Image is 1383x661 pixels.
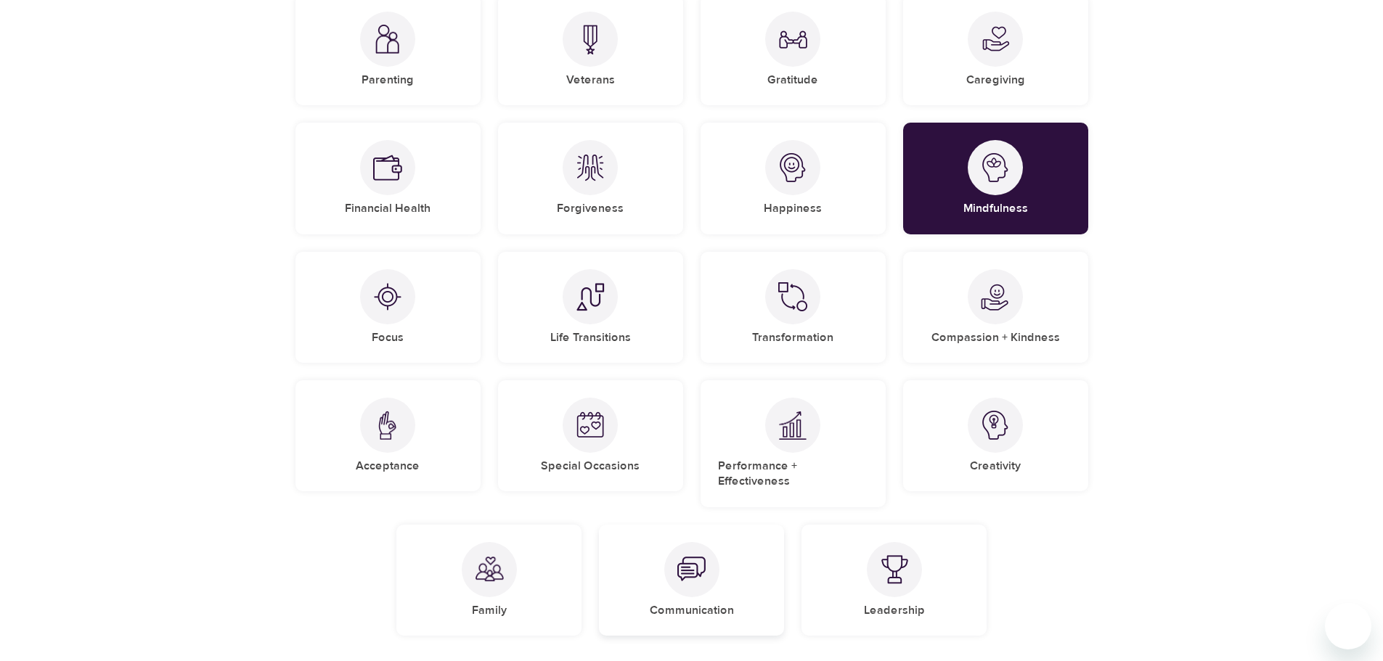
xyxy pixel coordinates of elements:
[981,25,1010,54] img: Caregiving
[557,201,624,216] h5: Forgiveness
[981,411,1010,440] img: Creativity
[981,153,1010,182] img: Mindfulness
[345,201,431,216] h5: Financial Health
[963,201,1028,216] h5: Mindfulness
[864,603,925,618] h5: Leadership
[701,123,886,234] div: HappinessHappiness
[498,123,683,234] div: ForgivenessForgiveness
[966,73,1025,88] h5: Caregiving
[576,153,605,182] img: Forgiveness
[903,380,1088,491] div: CreativityCreativity
[752,330,833,345] h5: Transformation
[372,330,404,345] h5: Focus
[373,282,402,311] img: Focus
[472,603,507,618] h5: Family
[550,330,631,345] h5: Life Transitions
[778,25,807,54] img: Gratitude
[373,25,402,54] img: Parenting
[767,73,818,88] h5: Gratitude
[576,282,605,311] img: Life Transitions
[498,252,683,363] div: Life TransitionsLife Transitions
[362,73,414,88] h5: Parenting
[981,282,1010,311] img: Compassion + Kindness
[903,252,1088,363] div: Compassion + KindnessCompassion + Kindness
[295,252,481,363] div: FocusFocus
[356,459,420,474] h5: Acceptance
[677,555,706,584] img: Communication
[931,330,1060,345] h5: Compassion + Kindness
[764,201,822,216] h5: Happiness
[599,525,784,636] div: CommunicationCommunication
[701,380,886,507] div: Performance + EffectivenessPerformance + Effectiveness
[566,73,615,88] h5: Veterans
[778,282,807,311] img: Transformation
[880,555,909,584] img: Leadership
[373,411,402,440] img: Acceptance
[295,123,481,234] div: Financial HealthFinancial Health
[650,603,734,618] h5: Communication
[498,380,683,491] div: Special OccasionsSpecial Occasions
[778,153,807,182] img: Happiness
[475,555,504,584] img: Family
[373,153,402,182] img: Financial Health
[970,459,1021,474] h5: Creativity
[903,123,1088,234] div: MindfulnessMindfulness
[778,411,807,440] img: Performance + Effectiveness
[576,25,605,54] img: Veterans
[701,252,886,363] div: TransformationTransformation
[541,459,640,474] h5: Special Occasions
[295,380,481,491] div: AcceptanceAcceptance
[396,525,582,636] div: FamilyFamily
[1325,603,1371,649] iframe: Button to launch messaging window
[576,411,605,440] img: Special Occasions
[718,459,868,490] h5: Performance + Effectiveness
[801,525,987,636] div: LeadershipLeadership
